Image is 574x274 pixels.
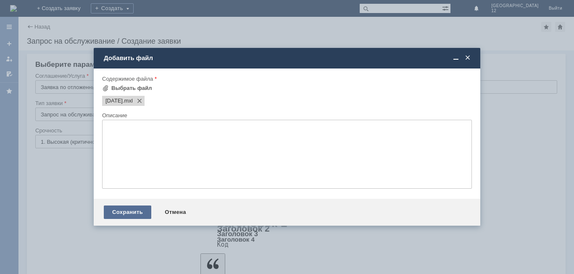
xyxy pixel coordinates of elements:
[104,54,472,62] div: Добавить файл
[102,113,470,118] div: Описание
[111,85,152,92] div: Выбрать файл
[463,54,472,62] span: Закрыть
[123,97,133,104] span: 28.09.2025.mxl
[105,97,123,104] span: 28.09.2025.mxl
[102,76,470,82] div: Содержимое файла
[452,54,460,62] span: Свернуть (Ctrl + M)
[3,3,123,17] div: прошу удалить отложенные [PERSON_NAME], спасибо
